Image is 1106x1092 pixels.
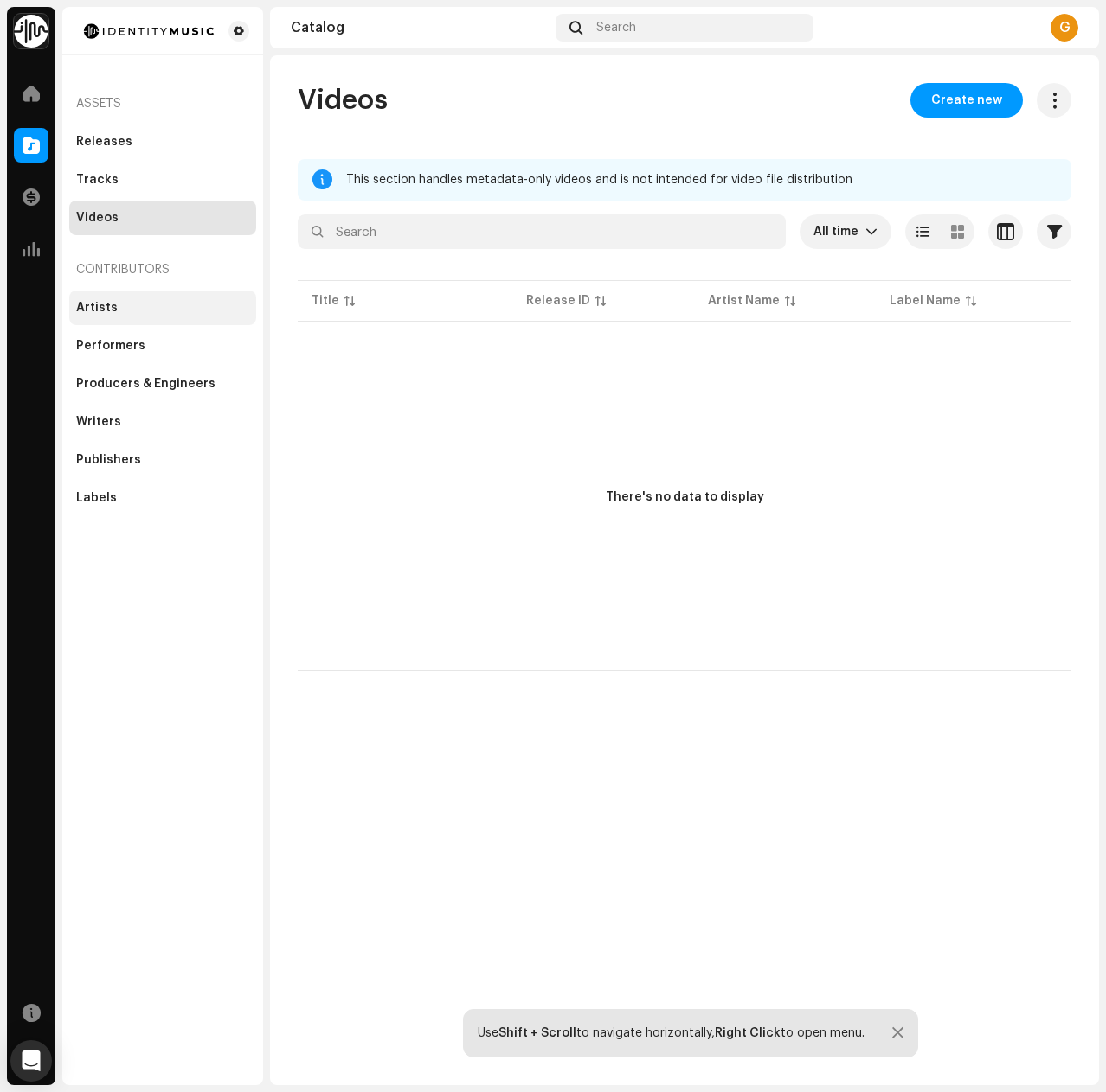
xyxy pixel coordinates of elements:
div: Open Intercom Messenger [10,1040,52,1082]
div: This section handles metadata-only videos and is not intended for video file distribution [346,169,1058,190]
div: Use to navigate horizontally, to open menu. [478,1026,865,1040]
img: 185c913a-8839-411b-a7b9-bf647bcb215e [76,21,222,42]
re-m-nav-item: Artists [69,291,256,325]
div: Artists [76,301,118,315]
span: Videos [298,83,388,118]
div: Releases [76,135,132,149]
button: Create new [910,83,1023,118]
re-m-nav-item: Performers [69,329,256,363]
span: All time [813,214,865,249]
re-m-nav-item: Tracks [69,163,256,197]
re-m-nav-item: Publishers [69,443,256,477]
div: Publishers [76,453,141,467]
re-m-nav-item: Producers & Engineers [69,367,256,401]
strong: Shift + Scroll [498,1027,576,1039]
div: Producers & Engineers [76,377,215,391]
strong: Right Click [715,1027,781,1039]
div: Catalog [291,21,549,35]
div: Writers [76,415,121,429]
div: Videos [76,211,119,225]
re-m-nav-item: Videos [69,201,256,235]
div: There's no data to display [606,489,764,507]
re-m-nav-item: Writers [69,405,256,439]
div: Labels [76,491,117,505]
re-a-nav-header: Contributors [69,249,256,291]
re-a-nav-header: Assets [69,83,256,125]
div: Tracks [76,173,119,187]
div: G [1051,14,1078,42]
span: Search [596,21,636,35]
re-m-nav-item: Releases [69,125,256,159]
div: Performers [76,339,145,353]
input: Search [298,214,786,249]
span: Create new [931,83,1002,118]
re-m-nav-item: Labels [69,481,256,515]
div: dropdown trigger [865,214,878,249]
img: 0f74c21f-6d1c-4dbc-9196-dbddad53419e [14,14,48,48]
